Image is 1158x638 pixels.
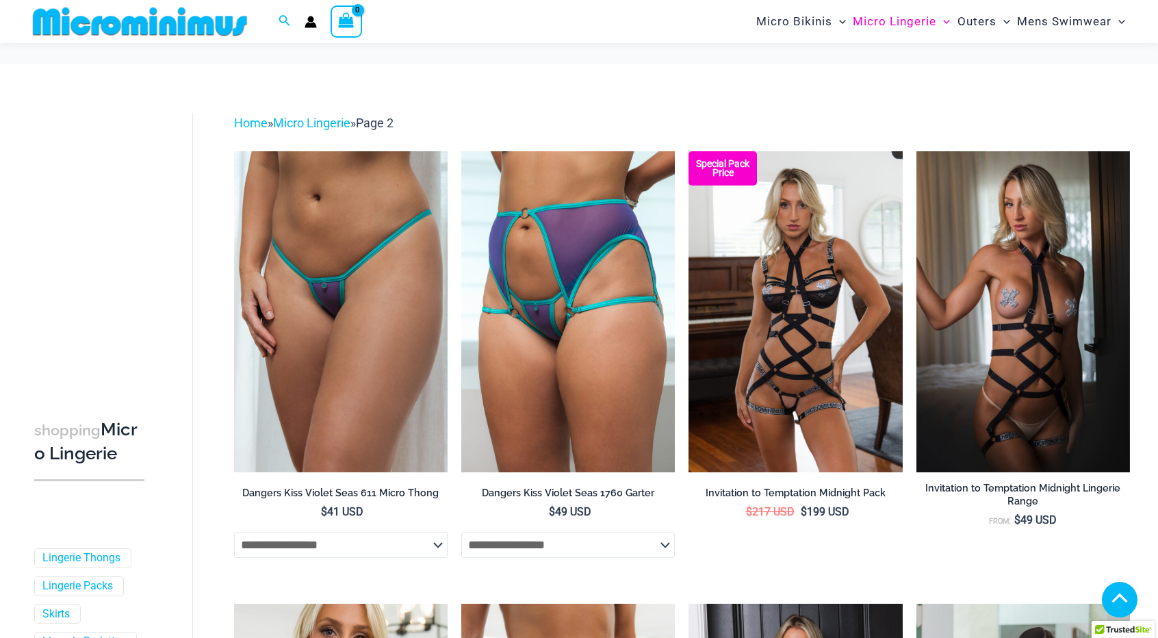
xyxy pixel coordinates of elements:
span: Micro Bikinis [756,4,832,39]
span: $ [1014,513,1020,526]
span: Menu Toggle [936,4,950,39]
a: Invitation to Temptation Midnight 1954 Bodysuit 11Invitation to Temptation Midnight 1954 Bodysuit... [916,151,1130,472]
a: OutersMenu ToggleMenu Toggle [954,4,1014,39]
a: Search icon link [279,13,291,30]
a: Skirts [42,607,70,622]
span: Menu Toggle [832,4,846,39]
iframe: TrustedSite Certified [34,102,157,376]
h3: Micro Lingerie [34,418,144,465]
a: Dangers Kiss Violet Seas 1060 Bra 611 Micro 1760 Garter 04Dangers Kiss Violet Seas 1060 Bra 611 M... [461,151,675,472]
bdi: 217 USD [746,505,795,518]
img: Invitation to Temptation Midnight 1954 Bodysuit 11 [916,151,1130,472]
span: shopping [34,422,101,439]
span: $ [549,505,555,518]
bdi: 199 USD [801,505,849,518]
span: Page 2 [356,116,394,130]
img: Dangers Kiss Violet Seas 611 Micro 01 [234,151,448,472]
nav: Site Navigation [751,2,1131,41]
h2: Invitation to Temptation Midnight Pack [689,487,902,500]
a: Home [234,116,268,130]
img: Invitation to Temptation Midnight 1037 Bra 6037 Thong 1954 Bodysuit 02 [689,151,902,472]
bdi: 49 USD [1014,513,1057,526]
a: Invitation to Temptation Midnight Pack [689,487,902,505]
a: Micro BikinisMenu ToggleMenu Toggle [753,4,849,39]
span: Menu Toggle [1111,4,1125,39]
img: MM SHOP LOGO FLAT [27,6,253,37]
span: From: [989,517,1011,526]
a: Micro Lingerie [273,116,350,130]
h2: Invitation to Temptation Midnight Lingerie Range [916,482,1130,507]
a: Dangers Kiss Violet Seas 611 Micro Thong [234,487,448,505]
img: Dangers Kiss Violet Seas 1060 Bra 611 Micro 1760 Garter 04 [461,151,675,472]
span: Menu Toggle [996,4,1010,39]
a: View Shopping Cart, empty [331,5,362,37]
span: Mens Swimwear [1017,4,1111,39]
span: » » [234,116,394,130]
a: Micro LingerieMenu ToggleMenu Toggle [849,4,953,39]
a: Lingerie Packs [42,579,113,594]
span: $ [801,505,807,518]
span: $ [746,505,752,518]
bdi: 41 USD [321,505,363,518]
h2: Dangers Kiss Violet Seas 1760 Garter [461,487,675,500]
a: Account icon link [305,16,317,28]
bdi: 49 USD [549,505,591,518]
h2: Dangers Kiss Violet Seas 611 Micro Thong [234,487,448,500]
a: Dangers Kiss Violet Seas 1760 Garter [461,487,675,505]
a: Lingerie Thongs [42,551,120,565]
a: Invitation to Temptation Midnight 1037 Bra 6037 Thong 1954 Bodysuit 02 Invitation to Temptation M... [689,151,902,472]
span: Micro Lingerie [853,4,936,39]
a: Mens SwimwearMenu ToggleMenu Toggle [1014,4,1129,39]
span: $ [321,505,327,518]
span: Outers [957,4,996,39]
b: Special Pack Price [689,159,757,177]
a: Invitation to Temptation Midnight Lingerie Range [916,482,1130,513]
a: Dangers Kiss Violet Seas 611 Micro 01Dangers Kiss Violet Seas 1060 Bra 611 Micro 05Dangers Kiss V... [234,151,448,472]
